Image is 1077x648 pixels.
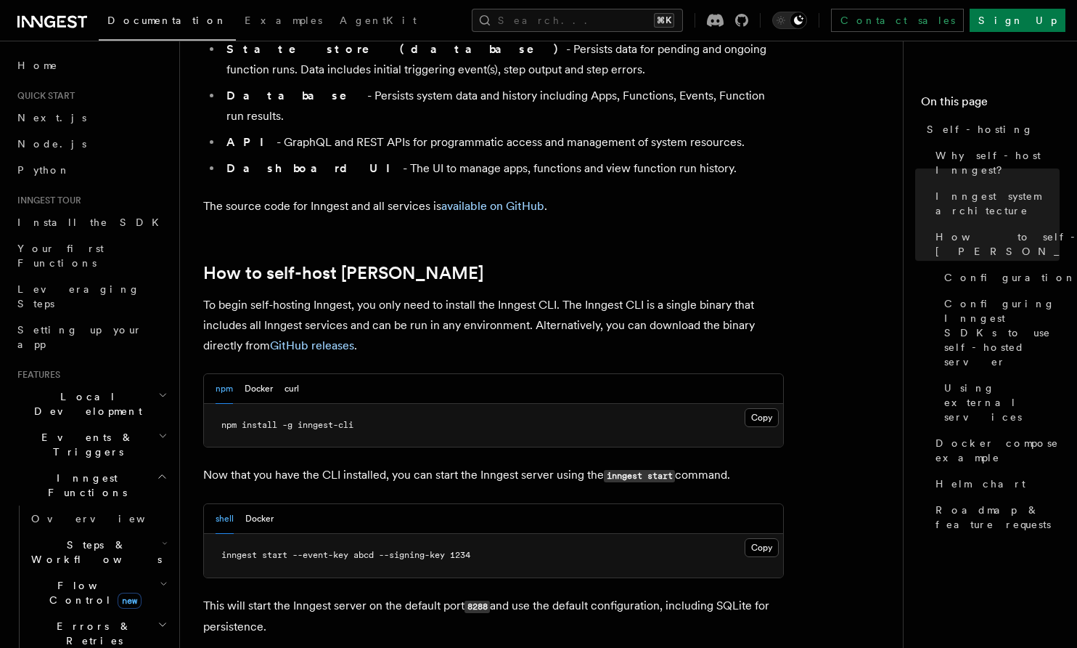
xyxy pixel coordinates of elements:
span: Setting up your app [17,324,142,350]
span: Flow Control [25,578,160,607]
p: Now that you have the CLI installed, you can start the Inngest server using the command. [203,465,784,486]
span: Inngest tour [12,195,81,206]
button: Events & Triggers [12,424,171,465]
span: Events & Triggers [12,430,158,459]
li: - Persists system data and history including Apps, Functions, Events, Function run results. [222,86,784,126]
p: The source code for Inngest and all services is . [203,196,784,216]
span: Why self-host Inngest? [935,148,1060,177]
span: Node.js [17,138,86,150]
kbd: ⌘K [654,13,674,28]
a: Home [12,52,171,78]
button: Local Development [12,384,171,424]
a: Roadmap & feature requests [930,497,1060,538]
strong: Dashboard UI [226,161,403,175]
li: - Persists data for pending and ongoing function runs. Data includes initial triggering event(s),... [222,39,784,80]
a: Python [12,157,171,183]
strong: Database [226,89,367,102]
a: Inngest system architecture [930,183,1060,224]
strong: API [226,135,277,149]
button: Copy [745,408,779,427]
span: Install the SDK [17,216,168,228]
a: Node.js [12,131,171,157]
button: Inngest Functions [12,465,171,506]
span: Configuration [944,270,1076,285]
a: Why self-host Inngest? [930,142,1060,183]
a: Documentation [99,4,236,41]
span: Self-hosting [927,122,1033,137]
a: How to self-host [PERSON_NAME] [203,263,483,283]
button: shell [216,504,234,534]
a: available on GitHub [441,199,544,213]
h4: On this page [921,93,1060,116]
a: Leveraging Steps [12,276,171,317]
span: Features [12,369,60,381]
p: This will start the Inngest server on the default port and use the default configuration, includi... [203,596,784,637]
a: Self-hosting [921,116,1060,142]
a: How to self-host [PERSON_NAME] [930,224,1060,264]
button: Docker [245,374,273,404]
span: Docker compose example [935,436,1060,465]
span: Leveraging Steps [17,283,140,309]
a: GitHub releases [270,339,354,352]
span: Home [17,58,58,73]
span: new [118,593,142,609]
span: Quick start [12,90,75,102]
span: Errors & Retries [25,619,157,648]
a: Docker compose example [930,430,1060,471]
span: Using external services [944,381,1060,424]
a: Setting up your app [12,317,171,357]
button: curl [284,374,299,404]
span: Helm chart [935,477,1025,491]
strong: State store (database) [226,42,566,56]
button: Docker [245,504,274,534]
button: Toggle dark mode [772,12,807,29]
button: Flow Controlnew [25,572,171,613]
span: Inngest Functions [12,471,157,500]
button: npm [216,374,233,404]
a: Examples [236,4,331,39]
button: Steps & Workflows [25,532,171,572]
a: Overview [25,506,171,532]
li: - The UI to manage apps, functions and view function run history. [222,158,784,179]
button: Copy [745,538,779,557]
span: Local Development [12,389,158,418]
a: Contact sales [831,9,964,32]
a: Configuration [938,264,1060,291]
span: Documentation [107,15,227,26]
a: Install the SDK [12,209,171,235]
span: Overview [31,513,181,525]
a: Sign Up [970,9,1065,32]
span: Examples [245,15,322,26]
span: Python [17,164,70,176]
span: Your first Functions [17,243,104,269]
span: Steps & Workflows [25,538,162,567]
p: To begin self-hosting Inngest, you only need to install the Inngest CLI. The Inngest CLI is a sin... [203,295,784,356]
li: - GraphQL and REST APIs for programmatic access and management of system resources. [222,132,784,153]
span: AgentKit [340,15,417,26]
a: Configuring Inngest SDKs to use self-hosted server [938,291,1060,375]
a: Next.js [12,105,171,131]
span: Next.js [17,112,86,123]
span: Configuring Inngest SDKs to use self-hosted server [944,296,1060,369]
span: inngest start --event-key abcd --signing-key 1234 [221,550,470,560]
span: Inngest system architecture [935,189,1060,218]
a: Using external services [938,375,1060,430]
span: Roadmap & feature requests [935,503,1060,532]
a: Helm chart [930,471,1060,497]
code: 8288 [464,601,490,613]
button: Search...⌘K [472,9,683,32]
span: npm install -g inngest-cli [221,420,353,430]
a: AgentKit [331,4,425,39]
code: inngest start [604,470,675,482]
a: Your first Functions [12,235,171,276]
